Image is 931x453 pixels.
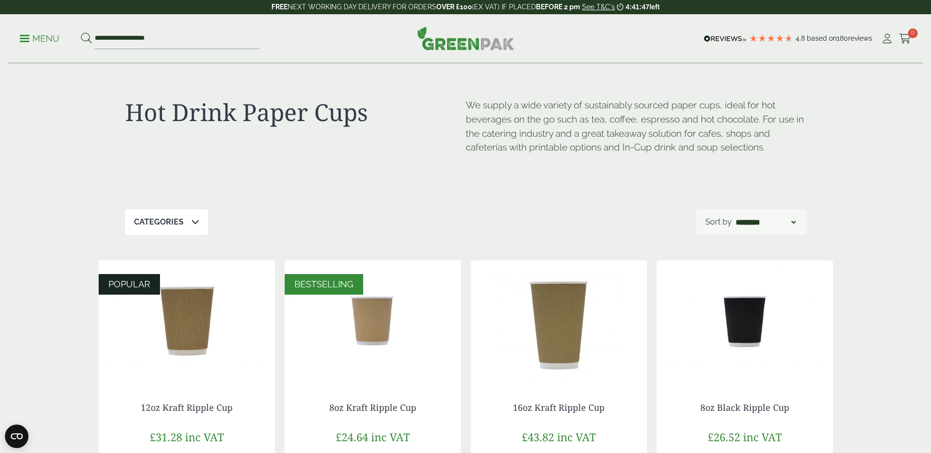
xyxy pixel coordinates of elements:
[141,402,233,413] a: 12oz Kraft Ripple Cup
[657,260,833,383] img: 8oz Black Ripple Cup -0
[285,260,461,383] img: 8oz Kraft Ripple Cup-0
[749,34,793,43] div: 4.78 Stars
[99,260,275,383] img: 12oz Kraft Ripple Cup-0
[466,98,806,154] p: We supply a wide variety of sustainably sourced paper cups, ideal for hot beverages on the go suc...
[5,425,28,448] button: Open CMP widget
[125,98,466,126] h1: Hot Drink Paper Cups
[705,216,732,228] p: Sort by
[471,260,647,383] img: 16oz Kraft c
[329,402,416,413] a: 8oz Kraft Ripple Cup
[899,31,911,46] a: 0
[134,216,184,228] p: Categories
[734,216,798,228] select: Shop order
[271,3,288,11] strong: FREE
[708,429,740,444] span: £26.52
[108,279,150,289] span: POPULAR
[881,34,893,44] i: My Account
[20,33,59,45] p: Menu
[908,28,918,38] span: 0
[294,279,353,289] span: BESTSELLING
[848,34,872,42] span: reviews
[837,34,848,42] span: 180
[704,35,746,42] img: REVIEWS.io
[649,3,660,11] span: left
[796,34,807,42] span: 4.8
[743,429,782,444] span: inc VAT
[807,34,837,42] span: Based on
[20,33,59,43] a: Menu
[185,429,224,444] span: inc VAT
[336,429,368,444] span: £24.64
[513,402,605,413] a: 16oz Kraft Ripple Cup
[899,34,911,44] i: Cart
[371,429,410,444] span: inc VAT
[150,429,182,444] span: £31.28
[626,3,649,11] span: 4:41:47
[436,3,472,11] strong: OVER £100
[522,429,554,444] span: £43.82
[417,26,514,50] img: GreenPak Supplies
[700,402,789,413] a: 8oz Black Ripple Cup
[536,3,580,11] strong: BEFORE 2 pm
[582,3,615,11] a: See T&C's
[557,429,596,444] span: inc VAT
